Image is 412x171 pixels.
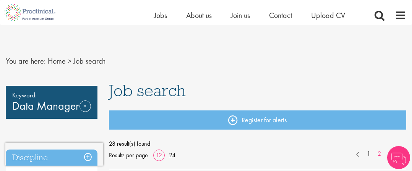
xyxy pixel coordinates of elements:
[109,150,148,161] span: Results per page
[12,90,91,100] span: Keyword:
[79,100,91,123] a: Remove
[48,56,66,66] a: breadcrumb link
[68,56,71,66] span: >
[363,150,374,158] a: 1
[231,10,250,20] a: Join us
[153,151,165,159] a: 12
[154,10,167,20] a: Jobs
[109,80,186,101] span: Job search
[6,56,46,66] span: You are here:
[387,146,410,169] img: Chatbot
[374,150,385,158] a: 2
[186,10,212,20] a: About us
[5,143,103,166] iframe: reCAPTCHA
[109,110,407,130] a: Register for alerts
[311,10,345,20] a: Upload CV
[269,10,292,20] a: Contact
[6,86,97,119] div: Data Manager
[109,138,407,150] span: 28 result(s) found
[166,151,178,159] a: 24
[73,56,105,66] span: Job search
